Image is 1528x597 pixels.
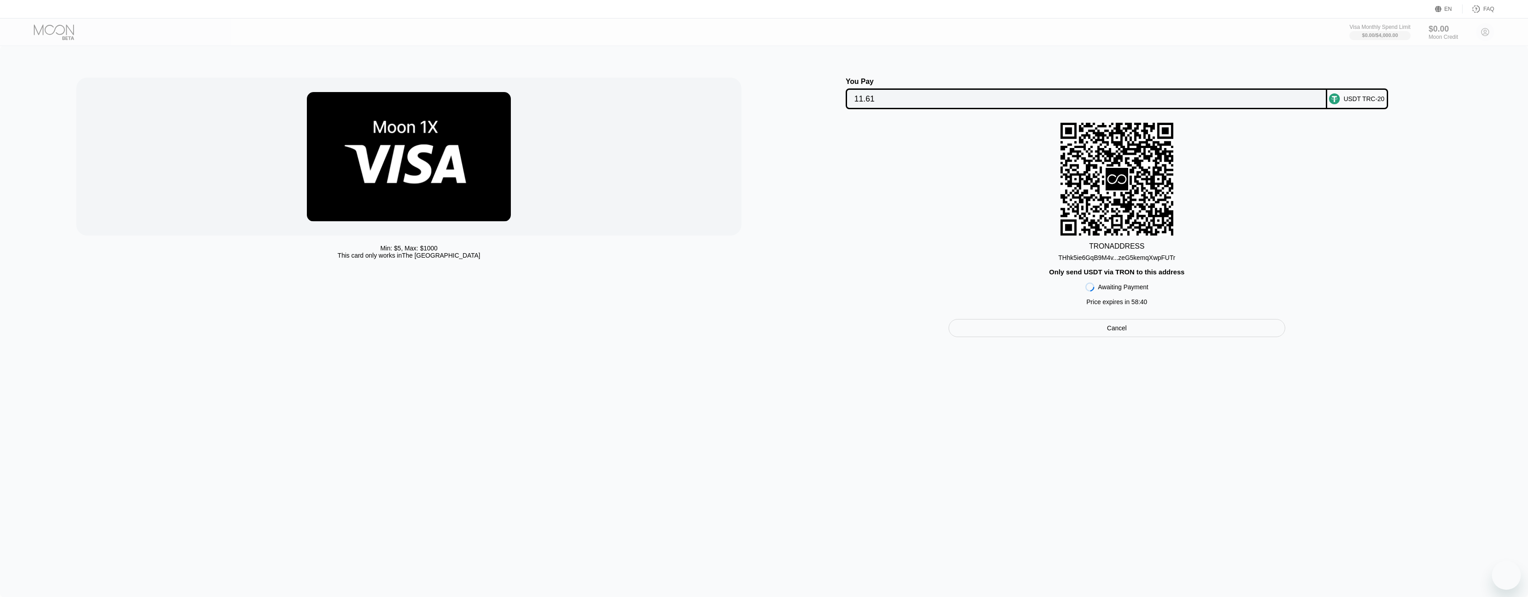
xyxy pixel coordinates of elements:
[1349,24,1410,30] div: Visa Monthly Spend Limit
[846,78,1327,86] div: You Pay
[380,245,438,252] div: Min: $ 5 , Max: $ 1000
[1492,561,1521,590] iframe: Button to launch messaging window
[1058,250,1175,261] div: THhk5ie6GqB9M4v...zeG5kemqXwpFUTr
[1343,95,1384,102] div: USDT TRC-20
[1131,298,1147,305] span: 58 : 40
[1107,324,1127,332] div: Cancel
[1089,242,1145,250] div: TRON ADDRESS
[1483,6,1494,12] div: FAQ
[338,252,480,259] div: This card only works in The [GEOGRAPHIC_DATA]
[1058,254,1175,261] div: THhk5ie6GqB9M4v...zeG5kemqXwpFUTr
[1087,298,1148,305] div: Price expires in
[1445,6,1452,12] div: EN
[773,78,1461,109] div: You PayUSDT TRC-20
[1098,283,1148,291] div: Awaiting Payment
[949,319,1286,337] div: Cancel
[1435,5,1463,14] div: EN
[1349,24,1410,40] div: Visa Monthly Spend Limit$0.00/$4,000.00
[1362,32,1398,38] div: $0.00 / $4,000.00
[1463,5,1494,14] div: FAQ
[1049,268,1185,276] div: Only send USDT via TRON to this address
